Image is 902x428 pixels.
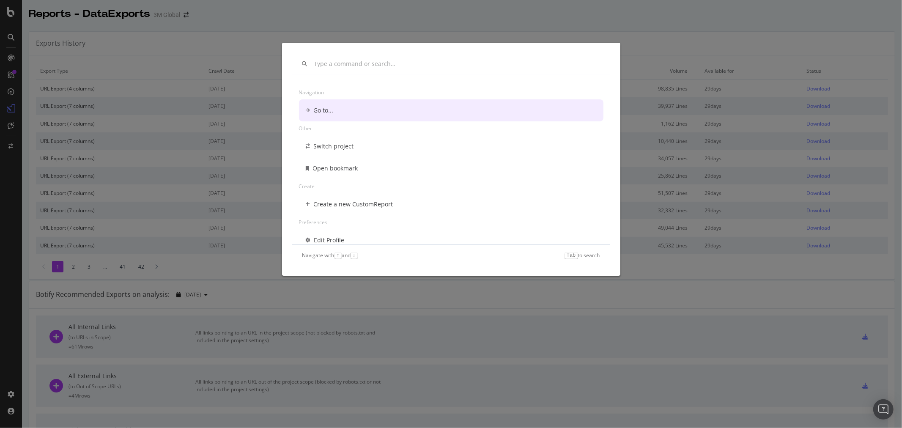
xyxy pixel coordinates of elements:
[299,121,603,135] div: Other
[565,252,578,259] kbd: Tab
[565,252,600,259] div: to search
[314,200,393,209] div: Create a new CustomReport
[314,236,345,244] div: Edit Profile
[314,106,334,115] div: Go to...
[351,252,358,259] kbd: ↓
[314,142,354,151] div: Switch project
[313,164,358,173] div: Open bookmark
[299,215,603,229] div: Preferences
[282,43,620,276] div: modal
[873,399,894,420] div: Open Intercom Messenger
[299,179,603,193] div: Create
[302,252,358,259] div: Navigate with and
[334,252,342,259] kbd: ↑
[299,85,603,99] div: Navigation
[314,60,600,68] input: Type a command or search…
